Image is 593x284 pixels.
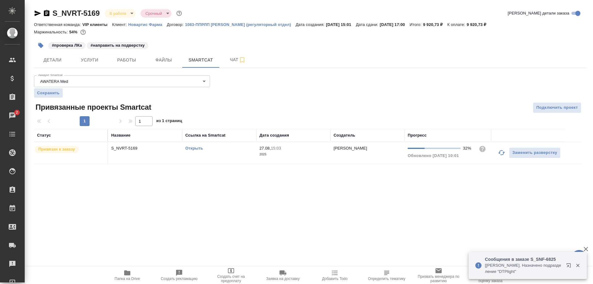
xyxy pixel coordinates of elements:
[562,259,577,274] button: Открыть в новой вкладке
[238,56,246,64] svg: Подписаться
[334,132,355,138] div: Создатель
[322,277,347,281] span: Добавить Todo
[266,277,300,281] span: Заявка на доставку
[257,267,309,284] button: Заявка на доставку
[115,277,140,281] span: Папка на Drive
[326,22,356,27] p: [DATE] 15:01
[108,11,128,16] button: В работе
[38,79,70,84] button: AWATERA Med
[2,108,23,123] a: 2
[485,262,562,275] p: [[PERSON_NAME]. Назначено подразделение "DTPlight"
[111,132,130,138] div: Название
[380,22,410,27] p: [DATE] 17:00
[34,22,82,27] p: Ответственная команда:
[34,39,48,52] button: Добавить тэг
[34,88,63,98] button: Сохранить
[75,56,104,64] span: Услуги
[167,22,185,27] p: Договор:
[37,90,60,96] span: Сохранить
[144,11,164,16] button: Срочный
[48,42,86,48] span: проверка ЛКа
[259,146,271,150] p: 27.08,
[463,145,474,151] div: 32%
[156,117,182,126] span: из 1 страниц
[105,9,136,18] div: В работе
[82,22,112,27] p: VIP клиенты
[86,42,149,48] span: направить на подверстку
[52,42,82,49] p: #проверка ЛКа
[533,102,581,113] button: Подключить проект
[90,42,145,49] p: #направить на подверстку
[101,267,153,284] button: Папка на Drive
[79,28,87,36] button: 3773.38 RUB;
[334,146,367,150] p: [PERSON_NAME]
[309,267,361,284] button: Добавить Todo
[112,56,141,64] span: Работы
[423,22,448,27] p: 9 920,73 ₽
[185,146,203,150] a: Открыть
[34,10,41,17] button: Скопировать ссылку для ЯМессенджера
[512,149,557,156] span: Заменить разверстку
[34,75,210,87] div: AWATERA Med
[413,267,465,284] button: Призвать менеджера по развитию
[12,109,22,116] span: 2
[410,22,423,27] p: Итого:
[485,256,562,262] p: Сообщения в заказе S_SNF-6825
[408,153,459,158] span: Обновлено [DATE] 10:01
[467,22,491,27] p: 9 920,73 ₽
[508,10,569,16] span: [PERSON_NAME] детали заказа
[465,267,516,284] button: Скопировать ссылку на оценку заказа
[38,146,75,152] p: Привязан к заказу
[205,267,257,284] button: Создать счет на предоплату
[259,151,327,158] p: 2025
[271,146,281,150] p: 15:03
[447,22,467,27] p: К оплате:
[186,56,216,64] span: Smartcat
[128,22,167,27] a: Новартис Фарма
[149,56,179,64] span: Файлы
[111,145,179,151] p: S_NVRT-5169
[37,132,51,138] div: Статус
[161,277,198,281] span: Создать рекламацию
[34,30,69,34] p: Маржинальность:
[536,104,578,111] span: Подключить проект
[141,9,171,18] div: В работе
[368,277,405,281] span: Определить тематику
[494,145,509,160] button: Обновить прогресс
[69,30,79,34] p: 54%
[259,132,289,138] div: Дата создания
[34,102,151,112] span: Привязанные проекты Smartcat
[361,267,413,284] button: Определить тематику
[53,9,100,17] a: S_NVRT-5169
[509,147,561,158] button: Заменить разверстку
[112,22,128,27] p: Клиент:
[468,274,513,283] span: Скопировать ссылку на оценку заказа
[571,250,587,265] button: 🙏
[175,9,183,17] button: Доп статусы указывают на важность/срочность заказа
[416,274,461,283] span: Призвать менеджера по развитию
[571,263,584,268] button: Закрыть
[185,132,225,138] div: Ссылка на Smartcat
[356,22,380,27] p: Дата сдачи:
[38,56,67,64] span: Детали
[209,274,253,283] span: Создать счет на предоплату
[43,10,50,17] button: Скопировать ссылку
[185,22,296,27] a: 1083-ППРЛП [PERSON_NAME] (регуляторный отдел)
[223,56,253,64] span: Чат
[408,132,427,138] div: Прогресс
[153,267,205,284] button: Создать рекламацию
[296,22,326,27] p: Дата создания:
